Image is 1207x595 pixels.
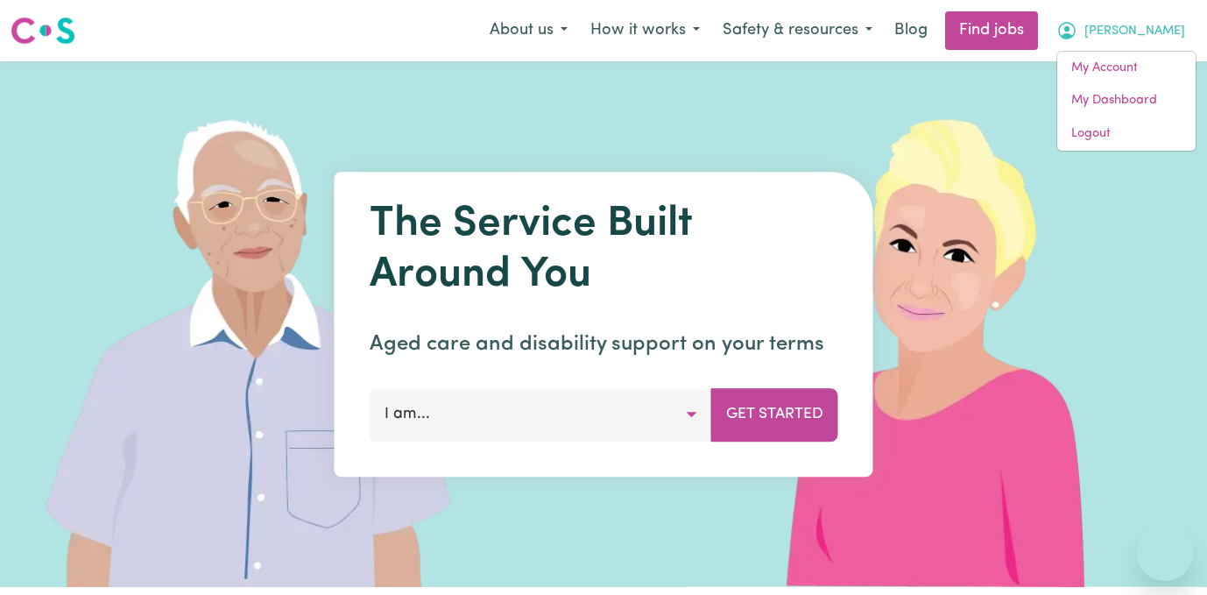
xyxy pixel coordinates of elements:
a: Blog [884,11,938,50]
button: I am... [370,388,712,441]
a: Careseekers logo [11,11,75,51]
iframe: Button to launch messaging window [1137,525,1193,581]
button: My Account [1045,12,1196,49]
button: Safety & resources [711,12,884,49]
a: Logout [1057,117,1196,151]
button: About us [478,12,579,49]
button: How it works [579,12,711,49]
p: Aged care and disability support on your terms [370,329,838,360]
a: My Dashboard [1057,84,1196,117]
img: Careseekers logo [11,15,75,46]
h1: The Service Built Around You [370,200,838,301]
span: [PERSON_NAME] [1084,22,1185,41]
a: Find jobs [945,11,1038,50]
a: My Account [1057,52,1196,85]
div: My Account [1056,51,1196,152]
button: Get Started [711,388,838,441]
